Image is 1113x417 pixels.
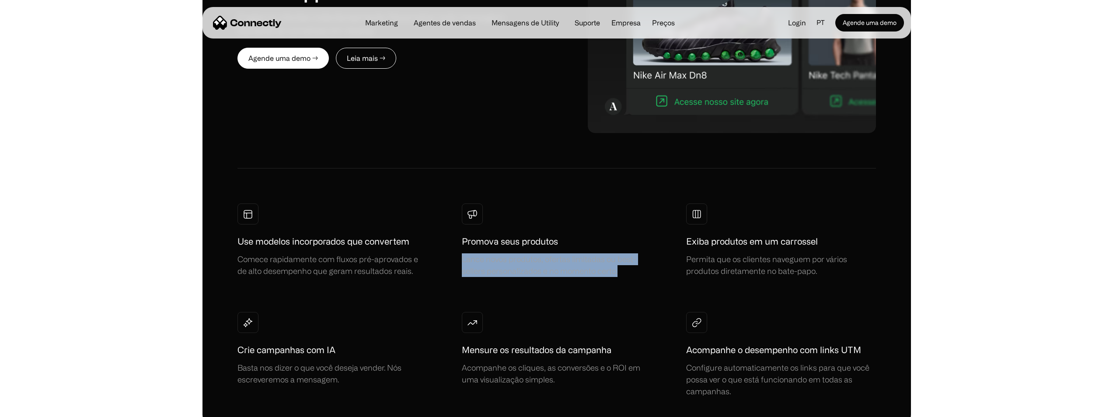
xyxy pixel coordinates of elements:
[17,402,52,414] ul: Language list
[686,362,874,397] div: Configure automaticamente os links para que você possa ver o que está funcionando em todas as cam...
[462,235,558,248] h1: Promova seus produtos
[462,362,650,385] div: Acompanhe os cliques, as conversões e o ROI em uma visualização simples.
[336,48,396,69] a: Leia mais →
[611,17,641,29] div: Empresa
[237,343,335,357] h1: Crie campanhas com IA
[645,19,682,26] a: Preços
[358,19,405,26] a: Marketing
[686,343,861,357] h1: Acompanhe o desempenho com links UTM
[462,343,611,357] h1: Mensure os resultados da campanha
[407,19,483,26] a: Agentes de vendas
[686,235,818,248] h1: Exiba produtos em um carrossel
[237,48,329,69] a: Agende uma demo →
[609,17,643,29] div: Empresa
[237,362,426,385] div: Basta nos dizer o que você deseja vender. Nós escreveremos a mensagem.
[237,235,409,248] h1: Use modelos incorporados que convertem
[462,253,650,277] div: Lance novos produtos, ofertas limitadas ou best-sellers personalizados e no momento certo.
[568,19,607,26] a: Suporte
[816,16,825,29] div: pt
[686,253,874,277] div: Permita que os clientes naveguem por vários produtos diretamente no bate-papo.
[485,19,566,26] a: Mensagens de Utility
[813,16,835,29] div: pt
[9,401,52,414] aside: Language selected: Português (Brasil)
[213,16,282,29] a: home
[835,14,904,32] a: Agende uma demo
[781,16,813,29] a: Login
[237,253,426,277] div: Comece rapidamente com fluxos pré-aprovados e de alto desempenho que geram resultados reais.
